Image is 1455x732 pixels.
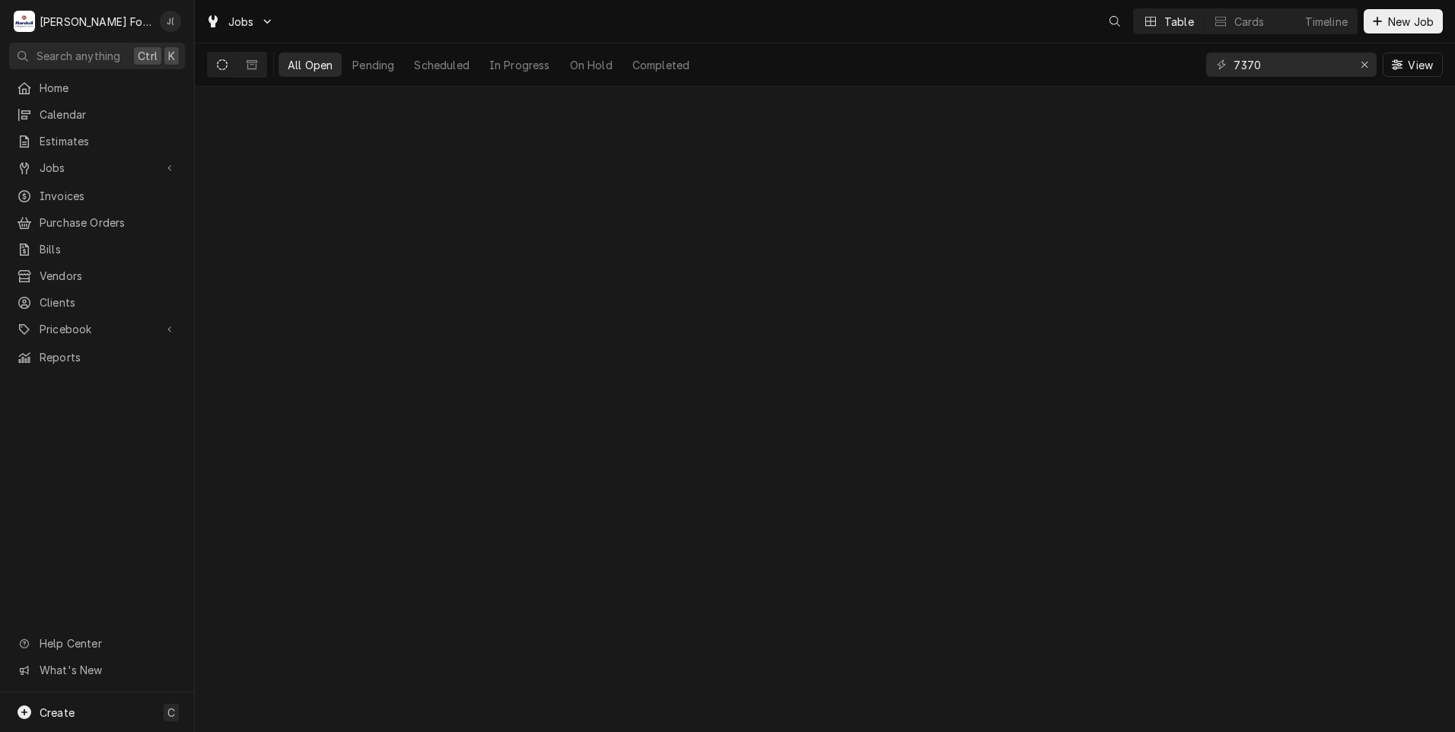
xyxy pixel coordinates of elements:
[40,215,177,231] span: Purchase Orders
[1405,57,1436,73] span: View
[9,237,185,262] a: Bills
[9,155,185,180] a: Go to Jobs
[40,662,176,678] span: What's New
[1385,14,1437,30] span: New Job
[40,133,177,149] span: Estimates
[9,210,185,235] a: Purchase Orders
[9,345,185,370] a: Reports
[40,107,177,123] span: Calendar
[1352,53,1377,77] button: Erase input
[1364,9,1443,33] button: New Job
[167,705,175,721] span: C
[37,48,120,64] span: Search anything
[9,263,185,288] a: Vendors
[9,43,185,69] button: Search anythingCtrlK
[9,290,185,315] a: Clients
[40,160,154,176] span: Jobs
[9,102,185,127] a: Calendar
[1234,14,1265,30] div: Cards
[9,129,185,154] a: Estimates
[199,9,280,34] a: Go to Jobs
[414,57,469,73] div: Scheduled
[40,80,177,96] span: Home
[40,268,177,284] span: Vendors
[9,183,185,208] a: Invoices
[14,11,35,32] div: Marshall Food Equipment Service's Avatar
[632,57,689,73] div: Completed
[1305,14,1348,30] div: Timeline
[138,48,158,64] span: Ctrl
[489,57,550,73] div: In Progress
[1383,53,1443,77] button: View
[40,706,75,719] span: Create
[40,635,176,651] span: Help Center
[570,57,613,73] div: On Hold
[9,631,185,656] a: Go to Help Center
[288,57,333,73] div: All Open
[9,317,185,342] a: Go to Pricebook
[352,57,394,73] div: Pending
[40,349,177,365] span: Reports
[40,321,154,337] span: Pricebook
[228,14,254,30] span: Jobs
[40,241,177,257] span: Bills
[160,11,181,32] div: J(
[40,294,177,310] span: Clients
[168,48,175,64] span: K
[1103,9,1127,33] button: Open search
[1234,53,1348,77] input: Keyword search
[1164,14,1194,30] div: Table
[9,657,185,683] a: Go to What's New
[160,11,181,32] div: Jeff Debigare (109)'s Avatar
[9,75,185,100] a: Home
[14,11,35,32] div: M
[40,188,177,204] span: Invoices
[40,14,151,30] div: [PERSON_NAME] Food Equipment Service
